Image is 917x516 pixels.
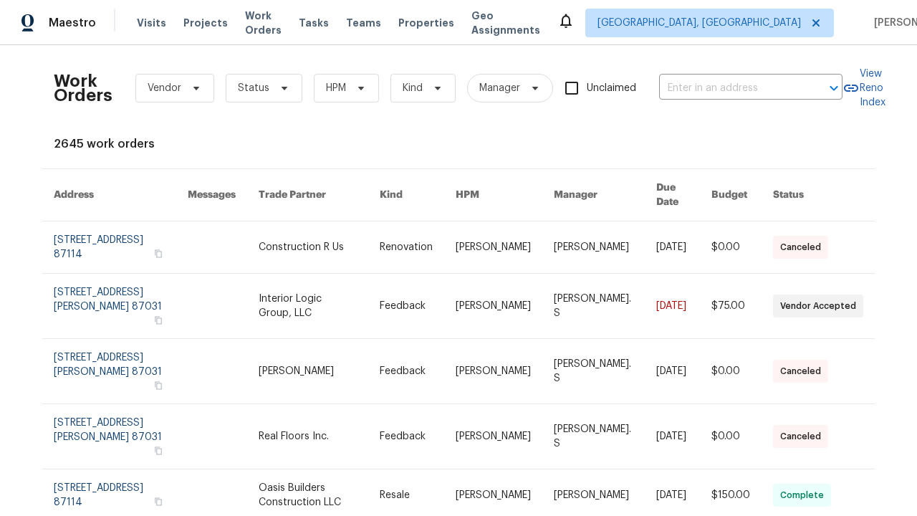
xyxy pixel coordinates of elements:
[444,221,542,274] td: [PERSON_NAME]
[368,221,444,274] td: Renovation
[299,18,329,28] span: Tasks
[542,274,644,339] td: [PERSON_NAME]. S
[152,314,165,327] button: Copy Address
[183,16,228,30] span: Projects
[42,169,176,221] th: Address
[542,169,644,221] th: Manager
[479,81,520,95] span: Manager
[368,339,444,404] td: Feedback
[471,9,540,37] span: Geo Assignments
[842,67,885,110] a: View Reno Index
[444,404,542,469] td: [PERSON_NAME]
[368,404,444,469] td: Feedback
[137,16,166,30] span: Visits
[542,221,644,274] td: [PERSON_NAME]
[247,339,368,404] td: [PERSON_NAME]
[247,404,368,469] td: Real Floors Inc.
[368,169,444,221] th: Kind
[444,169,542,221] th: HPM
[403,81,423,95] span: Kind
[247,169,368,221] th: Trade Partner
[238,81,269,95] span: Status
[398,16,454,30] span: Properties
[444,274,542,339] td: [PERSON_NAME]
[245,9,282,37] span: Work Orders
[326,81,346,95] span: HPM
[49,16,96,30] span: Maestro
[247,274,368,339] td: Interior Logic Group, LLC
[152,495,165,508] button: Copy Address
[700,169,762,221] th: Budget
[597,16,801,30] span: [GEOGRAPHIC_DATA], [GEOGRAPHIC_DATA]
[152,247,165,260] button: Copy Address
[152,379,165,392] button: Copy Address
[152,444,165,457] button: Copy Address
[542,339,644,404] td: [PERSON_NAME]. S
[645,169,700,221] th: Due Date
[542,404,644,469] td: [PERSON_NAME]. S
[247,221,368,274] td: Construction R Us
[346,16,381,30] span: Teams
[176,169,247,221] th: Messages
[148,81,181,95] span: Vendor
[444,339,542,404] td: [PERSON_NAME]
[54,137,863,151] div: 2645 work orders
[762,169,875,221] th: Status
[368,274,444,339] td: Feedback
[659,77,802,100] input: Enter in an address
[54,74,112,102] h2: Work Orders
[587,81,636,96] span: Unclaimed
[824,78,844,98] button: Open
